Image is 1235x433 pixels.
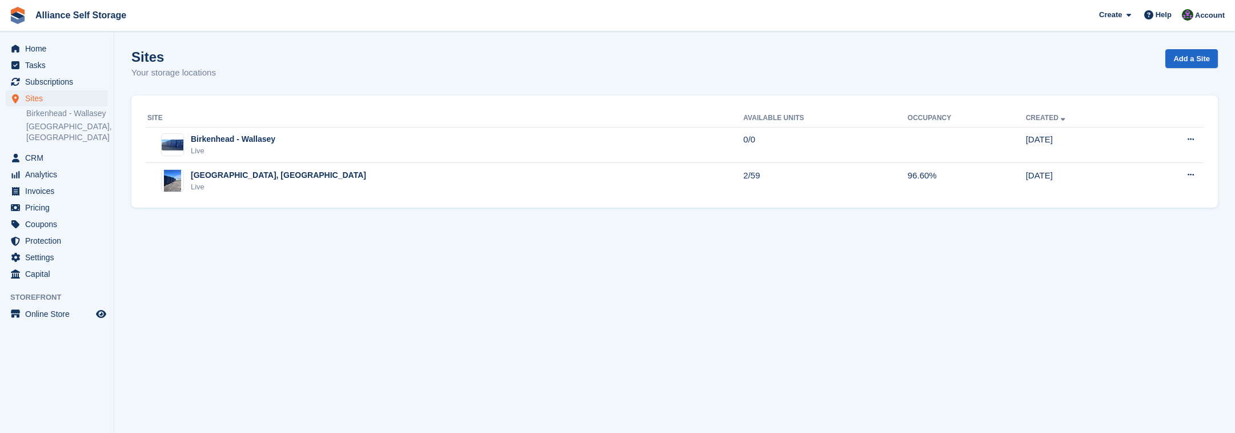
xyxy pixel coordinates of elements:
td: 2/59 [743,163,907,198]
span: Subscriptions [25,74,94,90]
span: Invoices [25,183,94,199]
a: menu [6,90,108,106]
span: Tasks [25,57,94,73]
span: Sites [25,90,94,106]
span: Pricing [25,200,94,216]
a: menu [6,41,108,57]
td: 96.60% [908,163,1026,198]
a: menu [6,200,108,216]
span: Capital [25,266,94,282]
span: Help [1156,9,1172,21]
div: Live [191,145,275,157]
td: 0/0 [743,127,907,163]
a: menu [6,57,108,73]
a: menu [6,249,108,265]
span: Storefront [10,292,114,303]
div: Live [191,181,366,193]
a: menu [6,266,108,282]
span: Protection [25,233,94,249]
h1: Sites [131,49,216,65]
th: Available Units [743,109,907,128]
span: Coupons [25,216,94,232]
td: [DATE] [1026,163,1139,198]
a: Birkenhead - Wallasey [26,108,108,119]
img: Image of Birkenhead - Wallasey site [162,140,183,150]
img: Romilly Norton [1182,9,1193,21]
img: Image of Tarren Way South, Moreton, Wirral site [164,169,181,192]
a: Alliance Self Storage [31,6,131,25]
a: menu [6,74,108,90]
a: [GEOGRAPHIC_DATA], [GEOGRAPHIC_DATA] [26,121,108,143]
span: Settings [25,249,94,265]
span: Analytics [25,166,94,182]
div: [GEOGRAPHIC_DATA], [GEOGRAPHIC_DATA] [191,169,366,181]
th: Site [145,109,743,128]
td: [DATE] [1026,127,1139,163]
span: Home [25,41,94,57]
a: menu [6,150,108,166]
a: menu [6,166,108,182]
a: menu [6,306,108,322]
p: Your storage locations [131,66,216,80]
a: Add a Site [1165,49,1218,68]
th: Occupancy [908,109,1026,128]
a: menu [6,233,108,249]
a: Preview store [94,307,108,321]
a: menu [6,216,108,232]
span: Account [1195,10,1225,21]
span: Online Store [25,306,94,322]
div: Birkenhead - Wallasey [191,133,275,145]
a: Created [1026,114,1068,122]
img: stora-icon-8386f47178a22dfd0bd8f6a31ec36ba5ce8667c1dd55bd0f319d3a0aa187defe.svg [9,7,26,24]
span: Create [1099,9,1122,21]
span: CRM [25,150,94,166]
a: menu [6,183,108,199]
